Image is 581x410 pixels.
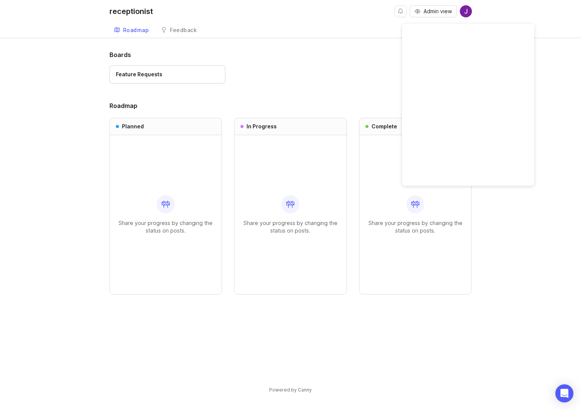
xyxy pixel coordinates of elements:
div: Feature Requests [116,70,162,79]
button: Notifications [395,5,407,17]
span: Admin view [424,8,452,15]
img: Jenessa White [460,5,472,17]
p: Share your progress by changing the status on posts. [116,219,216,234]
a: Feature Requests [109,65,225,83]
div: receptionist [109,8,153,15]
h3: Complete [371,123,397,130]
h1: Boards [109,50,472,59]
div: Feedback [170,28,197,33]
div: Roadmap [123,28,149,33]
button: Admin view [410,5,457,17]
div: Open Intercom Messenger [555,384,573,402]
h2: Roadmap [109,101,137,110]
h3: Planned [122,123,144,130]
a: Roadmap [109,23,154,38]
h3: In Progress [247,123,277,130]
a: Powered by Canny [268,385,313,394]
p: Share your progress by changing the status on posts. [365,219,465,234]
a: Feedback [156,23,201,38]
p: Share your progress by changing the status on posts. [240,219,341,234]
